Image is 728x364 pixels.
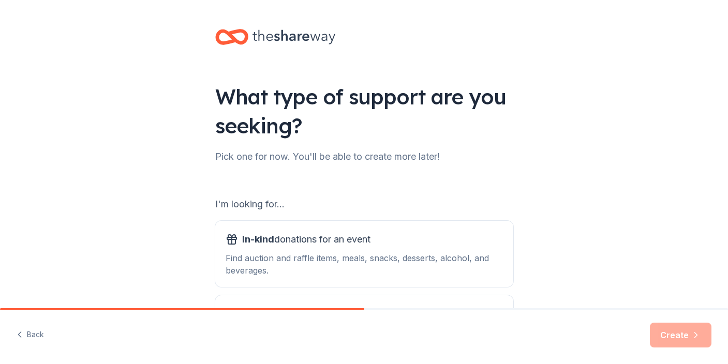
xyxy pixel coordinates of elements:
div: What type of support are you seeking? [215,82,513,140]
span: for my nonprofits [242,306,348,322]
button: Back [17,324,44,346]
div: Find auction and raffle items, meals, snacks, desserts, alcohol, and beverages. [226,252,503,277]
span: In-kind [242,234,274,245]
div: I'm looking for... [215,196,513,213]
span: donations for an event [242,231,370,248]
div: Pick one for now. You'll be able to create more later! [215,148,513,165]
button: Grantsfor my nonprofitsFind grants for projects & programming, general operations, capital, schol... [215,295,513,361]
button: In-kinddonations for an eventFind auction and raffle items, meals, snacks, desserts, alcohol, and... [215,221,513,287]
